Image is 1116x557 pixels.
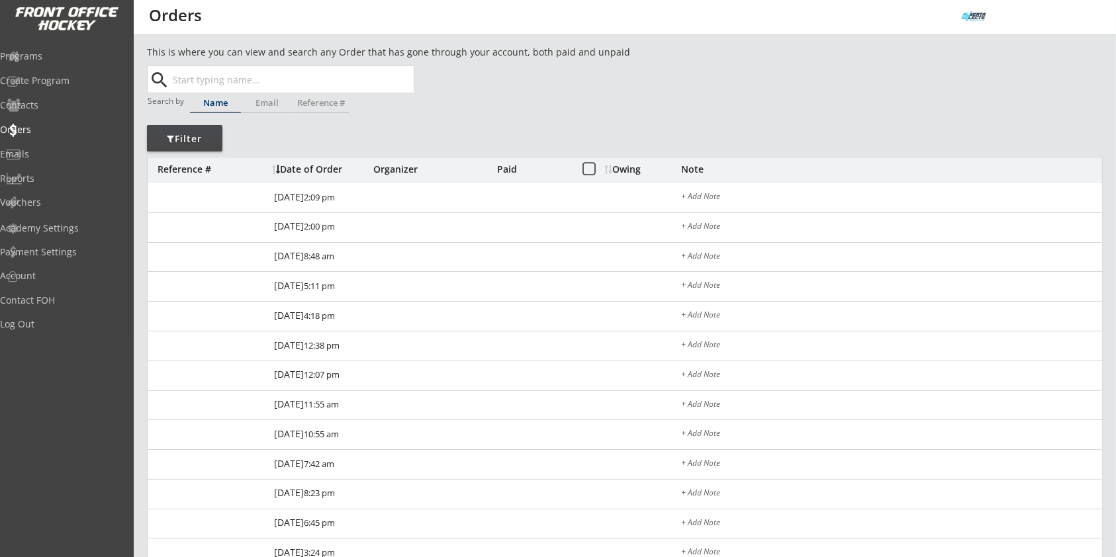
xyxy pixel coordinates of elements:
div: Search by [148,97,185,105]
div: [DATE] [274,420,370,450]
div: + Add Note [681,459,1102,470]
div: [DATE] [274,391,370,421]
font: 10:55 am [304,428,339,440]
div: Email [242,99,293,107]
div: + Add Note [681,341,1102,351]
div: + Add Note [681,489,1102,499]
font: 8:48 am [304,250,334,262]
font: 6:45 pm [304,517,335,529]
button: search [149,69,171,91]
div: Reference # [293,99,349,107]
div: Date of Order [272,165,370,174]
div: This is where you can view and search any Order that has gone through your account, both paid and... [147,46,706,59]
div: [DATE] [274,361,370,391]
div: + Add Note [681,370,1102,381]
div: + Add Note [681,429,1102,440]
font: 7:42 am [304,458,334,470]
div: [DATE] [274,450,370,480]
div: Owing [604,165,680,174]
input: Start typing name... [170,66,414,93]
div: + Add Note [681,281,1102,292]
div: Name [190,99,241,107]
div: [DATE] [274,213,370,243]
div: Note [681,165,1102,174]
div: [DATE] [274,331,370,361]
div: + Add Note [681,252,1102,263]
div: + Add Note [681,400,1102,411]
font: 11:55 am [304,398,339,410]
div: + Add Note [681,311,1102,321]
font: 8:23 pm [304,487,335,499]
font: 12:38 pm [304,339,340,351]
font: 4:18 pm [304,310,335,321]
font: 12:07 pm [304,368,340,380]
font: 2:00 pm [304,220,335,232]
div: [DATE] [274,480,370,509]
div: Reference # [158,165,265,174]
div: Filter [147,132,222,146]
div: [DATE] [274,509,370,539]
div: [DATE] [274,272,370,302]
div: + Add Note [681,519,1102,529]
div: [DATE] [274,183,370,213]
div: [DATE] [274,302,370,331]
div: Organizer [373,165,494,174]
font: 5:11 pm [304,280,335,292]
font: 2:09 pm [304,191,335,203]
div: + Add Note [681,222,1102,233]
div: + Add Note [681,193,1102,203]
div: Paid [497,165,569,174]
div: [DATE] [274,243,370,273]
